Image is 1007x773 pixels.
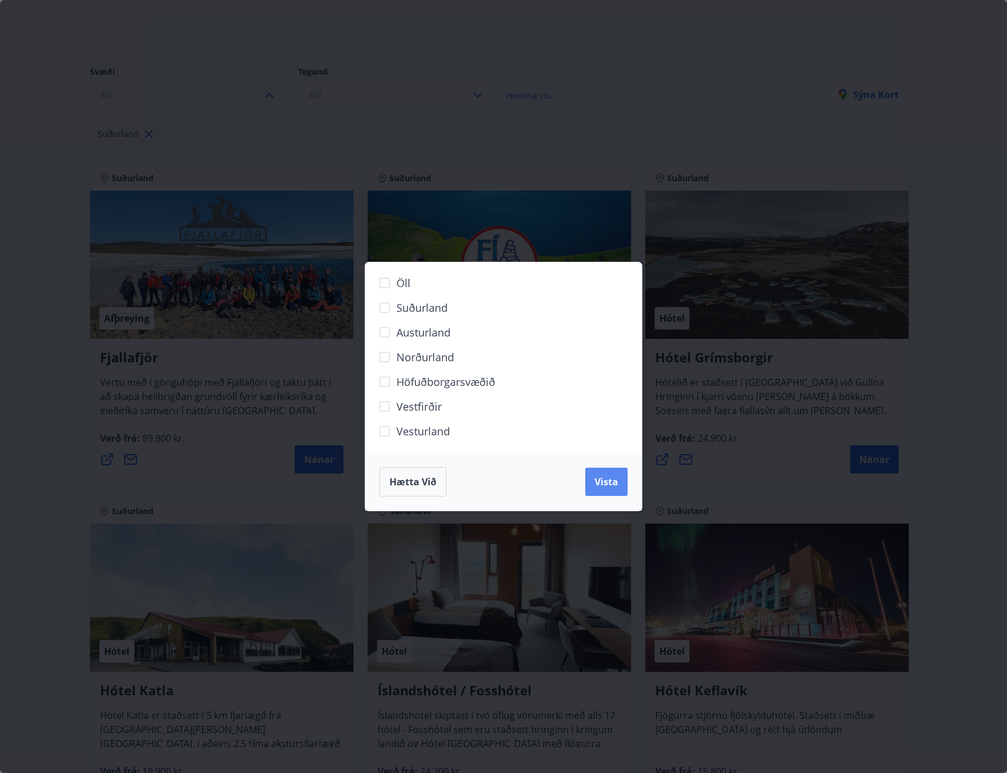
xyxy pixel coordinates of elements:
[396,325,451,340] span: Austurland
[396,300,448,315] span: Suðurland
[396,399,442,414] span: Vestfirðir
[389,475,436,488] span: Hætta við
[396,275,411,291] span: Öll
[595,475,618,488] span: Vista
[396,424,450,439] span: Vesturland
[396,374,495,389] span: Höfuðborgarsvæðið
[585,468,628,496] button: Vista
[396,349,454,365] span: Norðurland
[379,467,446,497] button: Hætta við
